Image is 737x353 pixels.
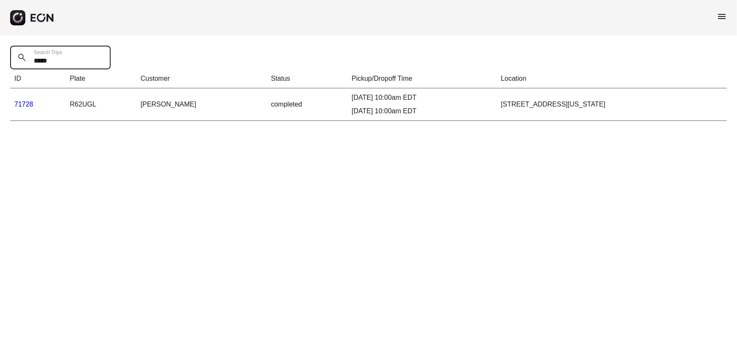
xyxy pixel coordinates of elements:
[348,69,497,88] th: Pickup/Dropoff Time
[497,88,727,121] td: [STREET_ADDRESS][US_STATE]
[267,69,348,88] th: Status
[352,93,492,103] div: [DATE] 10:00am EDT
[65,69,136,88] th: Plate
[14,101,33,108] a: 71728
[34,49,62,56] label: Search Trips
[352,106,492,116] div: [DATE] 10:00am EDT
[136,88,267,121] td: [PERSON_NAME]
[10,69,65,88] th: ID
[136,69,267,88] th: Customer
[267,88,348,121] td: completed
[497,69,727,88] th: Location
[717,11,727,22] span: menu
[65,88,136,121] td: R62UGL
